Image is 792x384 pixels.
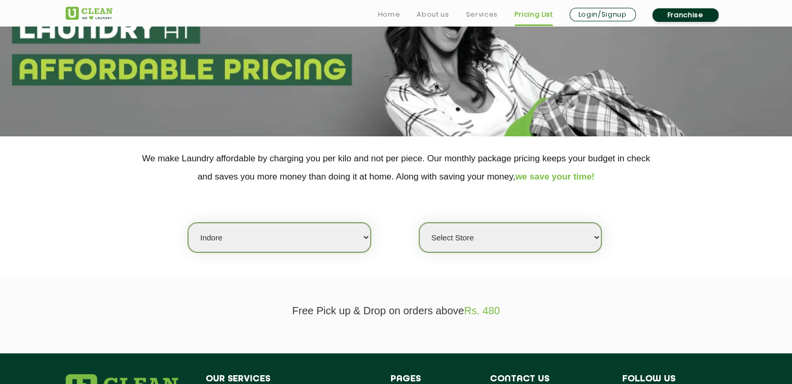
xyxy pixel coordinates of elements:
[66,305,727,317] p: Free Pick up & Drop on orders above
[66,7,112,20] img: UClean Laundry and Dry Cleaning
[66,149,727,186] p: We make Laundry affordable by charging you per kilo and not per piece. Our monthly package pricin...
[516,172,595,182] span: we save your time!
[514,8,553,21] a: Pricing List
[378,8,400,21] a: Home
[417,8,449,21] a: About us
[652,8,719,22] a: Franchise
[570,8,636,21] a: Login/Signup
[464,305,500,316] span: Rs. 480
[466,8,497,21] a: Services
